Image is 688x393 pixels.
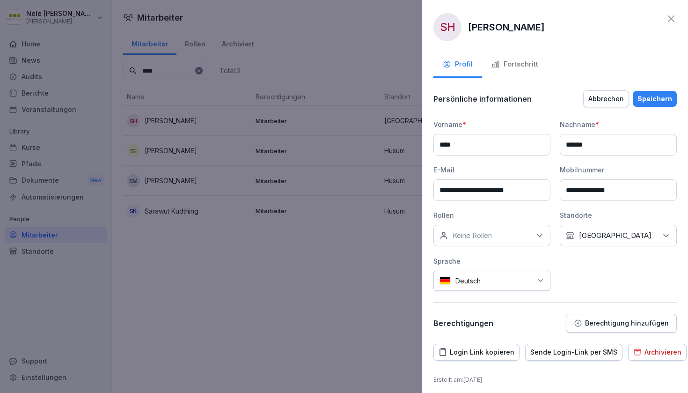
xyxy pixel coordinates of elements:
button: Archivieren [628,344,687,361]
button: Profil [433,52,482,78]
div: Login Link kopieren [439,347,514,357]
p: Erstellt am : [DATE] [433,376,677,384]
div: Vorname [433,119,550,129]
div: Standorte [560,210,677,220]
div: Sprache [433,256,550,266]
div: Archivieren [633,347,681,357]
div: Profil [443,59,473,70]
div: Abbrechen [588,94,624,104]
div: Nachname [560,119,677,129]
p: Persönliche informationen [433,94,532,104]
div: Fortschritt [491,59,538,70]
button: Berechtigung hinzufügen [566,314,677,333]
p: [PERSON_NAME] [468,20,545,34]
div: Rollen [433,210,550,220]
button: Login Link kopieren [433,344,520,361]
button: Fortschritt [482,52,548,78]
div: E-Mail [433,165,550,175]
p: [GEOGRAPHIC_DATA] [579,231,651,240]
button: Sende Login-Link per SMS [525,344,622,361]
button: Abbrechen [583,90,629,107]
div: Speichern [637,94,672,104]
button: Speichern [633,91,677,107]
div: Deutsch [433,271,550,291]
p: Keine Rollen [453,231,492,240]
p: Berechtigung hinzufügen [585,319,669,327]
img: de.svg [439,276,451,285]
div: Mobilnummer [560,165,677,175]
div: SH [433,13,461,41]
p: Berechtigungen [433,319,493,328]
div: Sende Login-Link per SMS [530,347,617,357]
